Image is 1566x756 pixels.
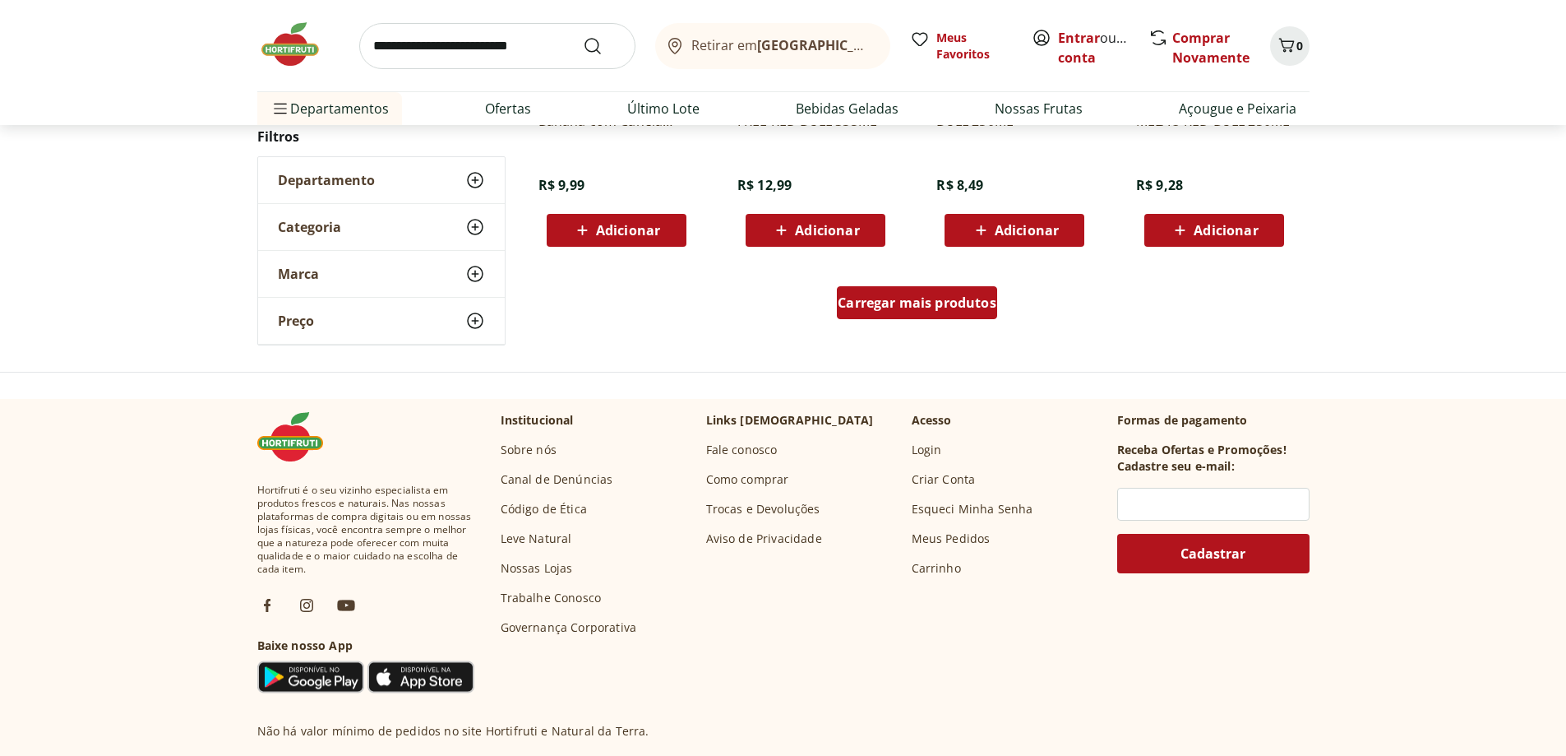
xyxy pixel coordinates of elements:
[1194,224,1258,237] span: Adicionar
[706,501,820,517] a: Trocas e Devoluções
[1179,99,1296,118] a: Açougue e Peixaria
[706,442,778,458] a: Fale conosco
[270,89,389,128] span: Departamentos
[1117,534,1310,573] button: Cadastrar
[278,313,314,329] span: Preço
[1117,412,1310,429] p: Formas de pagamento
[1270,26,1310,66] button: Carrinho
[501,619,637,636] a: Governança Corporativa
[837,286,997,326] a: Carregar mais produtos
[257,661,364,693] img: Google Play Icon
[1117,458,1235,475] h3: Cadastre seu e-mail:
[795,224,859,237] span: Adicionar
[538,176,585,194] span: R$ 9,99
[501,560,573,577] a: Nossas Lojas
[501,501,587,517] a: Código de Ética
[995,99,1083,118] a: Nossas Frutas
[596,224,660,237] span: Adicionar
[796,99,898,118] a: Bebidas Geladas
[257,412,340,461] img: Hortifruti
[278,266,319,282] span: Marca
[278,219,341,235] span: Categoria
[258,157,505,203] button: Departamento
[1058,28,1131,67] span: ou
[1136,176,1183,194] span: R$ 9,28
[257,638,474,654] h3: Baixe nosso App
[336,596,356,615] img: ytb
[485,99,531,118] a: Ofertas
[995,224,1059,237] span: Adicionar
[359,23,635,69] input: search
[838,296,996,309] span: Carregar mais produtos
[912,442,942,458] a: Login
[583,36,622,56] button: Submit Search
[257,723,649,740] p: Não há valor mínimo de pedidos no site Hortifruti e Natural da Terra.
[912,531,991,547] a: Meus Pedidos
[501,471,613,488] a: Canal de Denúncias
[691,38,873,53] span: Retirar em
[547,214,686,247] button: Adicionar
[258,204,505,250] button: Categoria
[757,36,1034,54] b: [GEOGRAPHIC_DATA]/[GEOGRAPHIC_DATA]
[912,412,952,429] p: Acesso
[1058,29,1148,67] a: Criar conta
[270,89,290,128] button: Menu
[706,531,822,547] a: Aviso de Privacidade
[501,590,602,606] a: Trabalhe Conosco
[257,20,340,69] img: Hortifruti
[257,596,277,615] img: fb
[501,412,574,429] p: Institucional
[297,596,316,615] img: ig
[706,471,789,488] a: Como comprar
[1058,29,1100,47] a: Entrar
[936,30,1012,63] span: Meus Favoritos
[936,176,983,194] span: R$ 8,49
[655,23,890,69] button: Retirar em[GEOGRAPHIC_DATA]/[GEOGRAPHIC_DATA]
[258,251,505,297] button: Marca
[1296,38,1303,53] span: 0
[367,661,474,693] img: App Store Icon
[910,30,1012,63] a: Meus Favoritos
[627,99,700,118] a: Último Lote
[706,412,874,429] p: Links [DEMOGRAPHIC_DATA]
[1117,442,1287,458] h3: Receba Ofertas e Promoções!
[1144,214,1284,247] button: Adicionar
[912,560,961,577] a: Carrinho
[501,442,557,458] a: Sobre nós
[737,176,792,194] span: R$ 12,99
[278,172,375,188] span: Departamento
[257,484,474,576] span: Hortifruti é o seu vizinho especialista em produtos frescos e naturais. Nas nossas plataformas de...
[746,214,885,247] button: Adicionar
[501,531,572,547] a: Leve Natural
[945,214,1084,247] button: Adicionar
[258,298,505,344] button: Preço
[912,471,976,488] a: Criar Conta
[1180,547,1245,560] span: Cadastrar
[257,120,506,153] h2: Filtros
[912,501,1033,517] a: Esqueci Minha Senha
[1172,29,1250,67] a: Comprar Novamente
